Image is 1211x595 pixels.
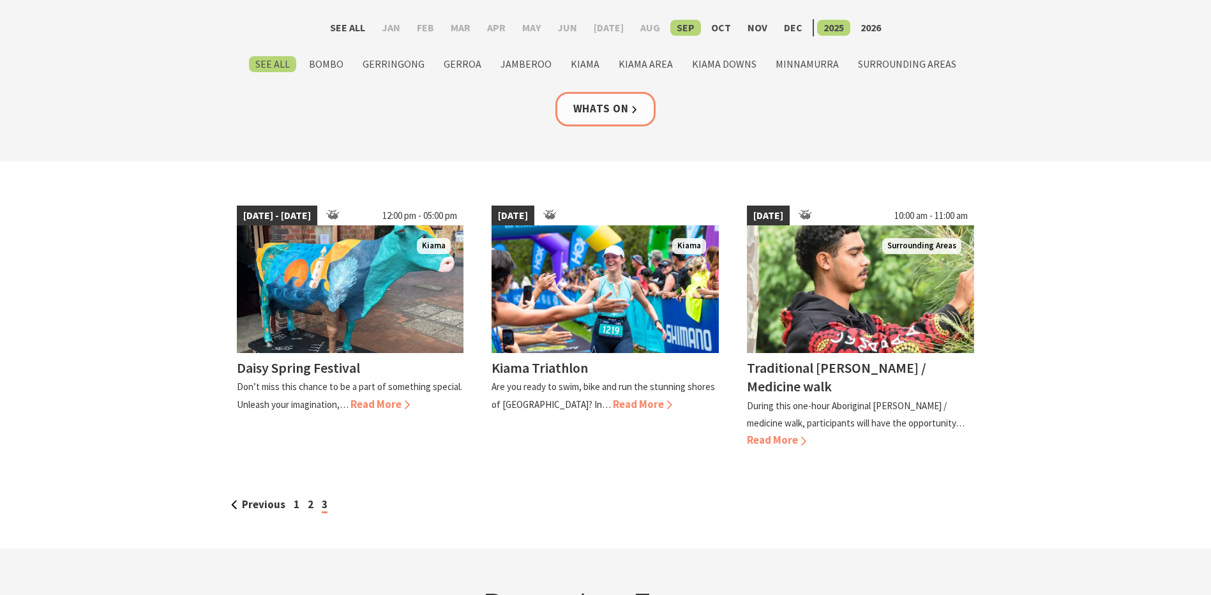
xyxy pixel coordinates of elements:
label: Mar [444,20,477,36]
a: [DATE] kiamatriathlon Kiama Kiama Triathlon Are you ready to swim, bike and run the stunning shor... [492,206,719,449]
p: During this one-hour Aboriginal [PERSON_NAME] / medicine walk, participants will have the opportu... [747,400,965,429]
label: See All [324,20,372,36]
label: Kiama [564,56,606,72]
span: 10:00 am - 11:00 am [888,206,974,226]
label: May [516,20,547,36]
img: Dairy Cow Art [237,225,464,353]
label: Surrounding Areas [852,56,963,72]
span: 3 [322,497,327,513]
h4: Daisy Spring Festival [237,359,360,377]
label: Kiama Area [612,56,679,72]
a: [DATE] - [DATE] 12:00 pm - 05:00 pm Dairy Cow Art Kiama Daisy Spring Festival Don’t miss this cha... [237,206,464,449]
span: Kiama [417,238,451,254]
h4: Traditional [PERSON_NAME] / Medicine walk [747,359,926,395]
p: Don’t miss this chance to be a part of something special. Unleash your imagination,… [237,380,462,410]
span: Surrounding Areas [882,238,961,254]
span: Read More [747,433,806,447]
label: Feb [410,20,440,36]
label: Gerroa [437,56,488,72]
label: Jun [551,20,583,36]
a: [DATE] 10:00 am - 11:00 am Surrounding Areas Traditional [PERSON_NAME] / Medicine walk During thi... [747,206,974,449]
label: Aug [634,20,666,36]
label: Oct [705,20,737,36]
span: 12:00 pm - 05:00 pm [376,206,463,226]
a: 1 [294,497,299,511]
a: Previous [231,497,285,511]
h4: Kiama Triathlon [492,359,588,377]
label: 2025 [817,20,850,36]
label: Sep [670,20,701,36]
label: Nov [741,20,774,36]
label: Jamberoo [494,56,558,72]
label: Minnamurra [769,56,845,72]
span: Read More [613,397,672,411]
label: Dec [778,20,809,36]
label: Bombo [303,56,350,72]
span: [DATE] [492,206,534,226]
span: Read More [350,397,410,411]
span: [DATE] [747,206,790,226]
p: Are you ready to swim, bike and run the stunning shores of [GEOGRAPHIC_DATA]? In… [492,380,715,410]
label: 2026 [854,20,887,36]
label: Gerringong [356,56,431,72]
label: Jan [375,20,407,36]
label: [DATE] [587,20,630,36]
a: 2 [308,497,313,511]
a: Whats On [555,92,656,126]
img: kiamatriathlon [492,225,719,353]
span: Kiama [672,238,706,254]
span: [DATE] - [DATE] [237,206,317,226]
label: Apr [481,20,512,36]
label: Kiama Downs [686,56,763,72]
label: See All [249,56,296,72]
